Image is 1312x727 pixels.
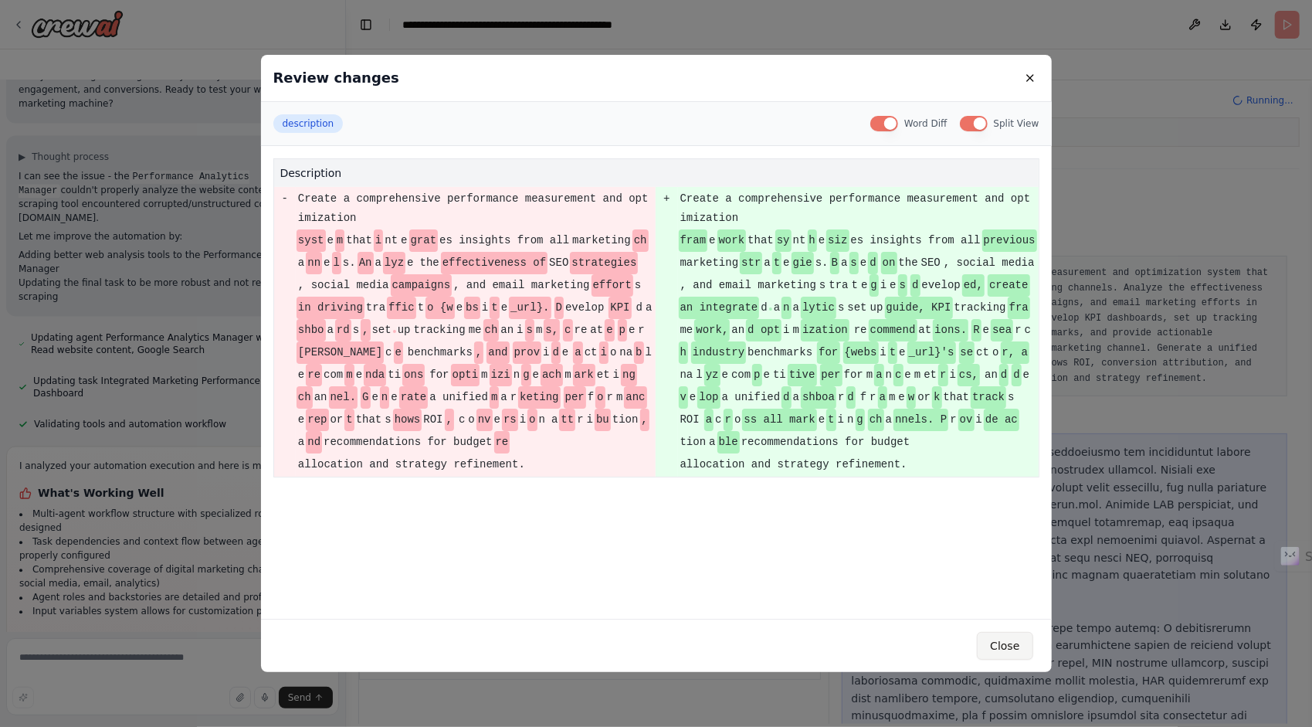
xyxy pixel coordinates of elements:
[801,297,836,319] span: lytic
[483,319,500,341] span: ch
[772,297,781,319] span: a
[374,229,383,252] span: i
[843,341,879,364] span: {webs
[452,274,591,297] span: , and email marketing
[881,252,897,274] span: on
[1006,386,1015,409] span: s
[869,297,885,319] span: up
[1013,319,1022,341] span: r
[827,274,849,297] span: tra
[306,409,328,431] span: rep
[438,229,571,252] span: es insights from all
[913,364,922,386] span: m
[885,297,953,319] span: guide, KPI
[688,386,697,409] span: e
[981,319,991,341] span: e
[792,229,808,252] span: nt
[948,364,958,386] span: i
[846,386,856,409] span: d
[907,386,916,409] span: w
[297,297,364,319] span: in driving
[451,364,480,386] span: opti
[306,252,322,274] span: nn
[393,409,422,431] span: hows
[412,319,467,341] span: tracking
[476,409,493,431] span: nv
[585,409,595,431] span: i
[781,297,791,319] span: n
[878,386,887,409] span: a
[999,364,1009,386] span: d
[297,252,306,274] span: a
[720,386,782,409] span: a unified
[879,341,888,364] span: i
[971,319,981,341] span: R
[383,229,399,252] span: nt
[859,274,869,297] span: e
[595,409,611,431] span: bu
[933,319,968,341] span: ions.
[704,409,714,431] span: a
[322,364,344,386] span: com
[859,386,868,409] span: f
[818,274,827,297] span: s
[904,117,948,130] label: Word Diff
[849,229,982,252] span: es insights from all
[548,252,570,274] span: SEO
[428,364,450,386] span: for
[389,386,398,409] span: e
[788,364,817,386] span: tive
[771,364,788,386] span: ti
[801,319,849,341] span: ization
[679,252,741,274] span: marketing
[605,386,615,409] span: r
[746,341,814,364] span: benchmarks
[865,364,874,386] span: m
[887,386,897,409] span: m
[893,364,903,386] span: c
[991,341,1000,364] span: o
[869,319,917,341] span: commend
[550,409,559,431] span: a
[509,386,518,409] span: r
[868,386,877,409] span: r
[694,364,703,386] span: l
[409,229,439,252] span: grat
[938,364,948,386] span: r
[633,274,642,297] span: s
[396,319,412,341] span: up
[499,386,508,409] span: a
[445,409,454,431] span: ,
[493,409,502,431] span: e
[922,364,938,386] span: et
[624,386,646,409] span: anc
[326,229,335,252] span: e
[830,252,839,274] span: B
[888,274,897,297] span: e
[884,409,893,431] span: a
[1022,364,1031,386] span: e
[679,386,688,409] span: v
[588,319,605,341] span: at
[759,297,768,319] span: d
[383,409,392,431] span: s
[599,341,609,364] span: i
[772,252,781,274] span: t
[371,386,380,409] span: e
[541,341,551,364] span: i
[391,274,453,297] span: campaigns
[962,274,985,297] span: ed,
[573,364,595,386] span: ark
[521,364,531,386] span: g
[792,252,814,274] span: gie
[573,341,582,364] span: a
[679,319,695,341] span: me
[344,409,354,431] span: t
[746,319,781,341] span: d opt
[942,386,971,409] span: that
[730,364,752,386] span: com
[958,409,975,431] span: ov
[513,341,542,364] span: prov
[502,409,518,431] span: rs
[640,409,649,431] span: ,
